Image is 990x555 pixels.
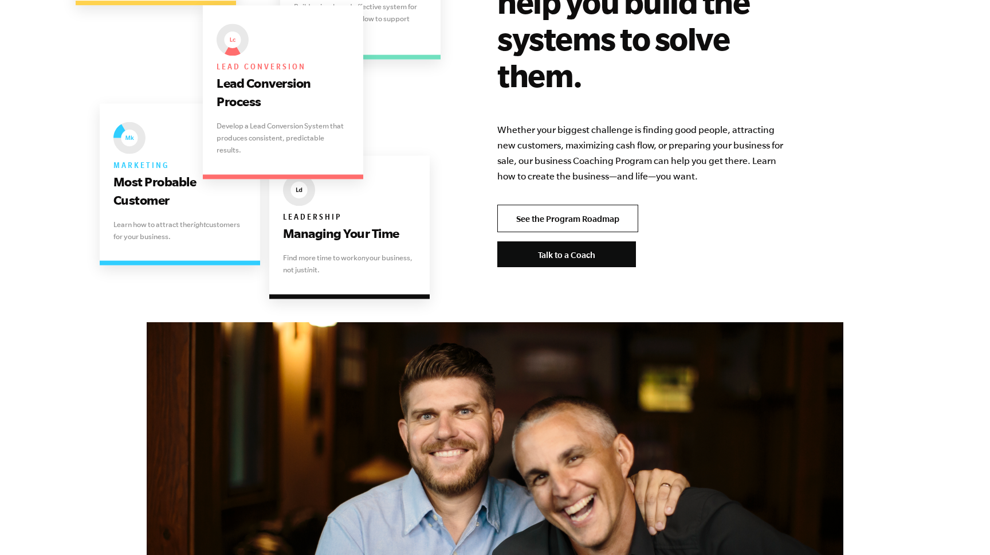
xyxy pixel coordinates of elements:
h3: Most Probable Customer [113,173,246,209]
p: Whether your biggest challenge is finding good people, attracting new customers, maximizing cash ... [497,122,786,184]
span: Talk to a Coach [538,250,595,260]
h6: Marketing [113,159,246,173]
iframe: Chat Widget [933,500,990,555]
p: Learn how to attract the customers for your business. [113,218,246,243]
img: EMyth The Seven Essential Systems: Marketing [113,122,146,154]
a: See the Program Roadmap [497,205,638,232]
a: Talk to a Coach [497,241,636,267]
i: in [307,265,313,274]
